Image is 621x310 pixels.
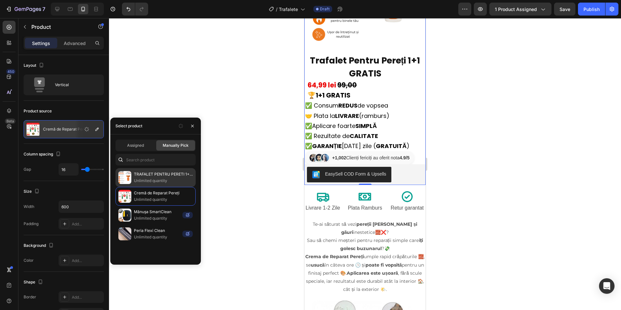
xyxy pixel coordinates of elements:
[59,164,78,175] input: Auto
[115,154,196,166] input: Search in Settings & Advanced
[489,3,551,16] button: 1 product assigned
[304,18,426,310] iframe: Design area
[127,143,144,148] span: Assigned
[134,178,193,184] p: Unlimited quantity
[115,123,142,129] div: Select product
[560,6,570,12] span: Save
[3,3,48,16] button: 7
[5,119,16,124] div: Beta
[578,3,605,16] button: Publish
[24,221,38,227] div: Padding
[24,278,44,287] div: Shape
[118,227,131,240] img: collections
[118,209,131,222] img: collections
[163,143,189,148] span: Manually Pick
[24,294,36,300] div: Border
[24,204,34,210] div: Width
[599,278,615,294] div: Open Intercom Messenger
[24,166,31,172] div: Gap
[64,40,86,47] p: Advanced
[320,6,330,12] span: Draft
[24,150,62,159] div: Column spacing
[24,61,45,70] div: Layout
[134,196,193,203] p: Unlimited quantity
[122,3,148,16] div: Undo/Redo
[42,5,45,13] p: 7
[134,215,180,222] p: Unlimited quantity
[276,6,278,13] span: /
[583,6,600,13] div: Publish
[72,294,102,300] div: Add...
[59,201,103,212] input: Auto
[134,227,180,234] p: Peria Flexi Clean
[55,77,94,92] div: Vertical
[495,6,537,13] span: 1 product assigned
[27,123,39,136] img: product feature img
[31,23,86,31] p: Product
[24,258,34,263] div: Color
[72,258,102,264] div: Add...
[32,40,50,47] p: Settings
[6,69,16,74] div: 450
[118,190,131,203] img: collections
[24,187,41,196] div: Size
[118,171,131,184] img: collections
[134,190,193,196] p: Cremă de Reparat Pereți
[72,221,102,227] div: Add...
[134,171,193,178] p: TRAFALET PENTRU PERETI 1+1 GRATIS
[24,108,52,114] div: Product source
[279,6,298,13] span: Trafalete
[24,241,55,250] div: Background
[134,234,180,240] p: Unlimited quantity
[43,127,89,132] p: Cremă de Reparat Pereți
[554,3,575,16] button: Save
[134,209,180,215] p: Mănușa SmartClean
